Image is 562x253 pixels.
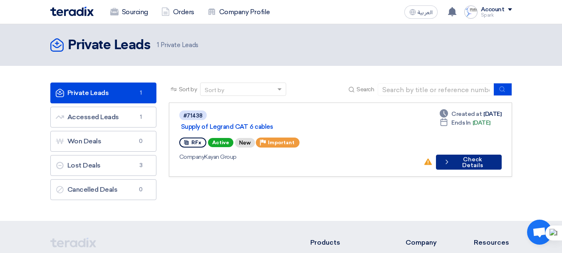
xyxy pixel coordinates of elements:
[157,40,198,50] span: Private Leads
[104,3,155,21] a: Sourcing
[404,5,438,19] button: العربية
[136,185,146,194] span: 0
[155,3,201,21] a: Orders
[179,153,417,161] div: Kayan Group
[464,5,478,19] img: logoAbstract_symbol_x_1744799513805.png
[50,107,156,128] a: Accessed Leads1
[179,85,197,94] span: Sort by
[183,113,203,118] div: #71438
[208,138,233,147] span: Active
[451,118,471,127] span: Ends In
[406,238,449,248] li: Company
[268,140,295,145] span: Important
[68,37,151,54] h2: Private Leads
[481,6,505,13] div: Account
[418,10,433,15] span: العربية
[378,83,494,96] input: Search by title or reference number
[474,238,512,248] li: Resources
[436,155,502,170] button: Check Details
[451,110,482,118] span: Created at
[205,86,224,95] div: Sort by
[50,83,156,103] a: Private Leads1
[50,131,156,152] a: Won Deals0
[310,238,381,248] li: Products
[191,140,201,145] span: RFx
[440,110,501,118] div: [DATE]
[50,155,156,176] a: Lost Deals3
[357,85,374,94] span: Search
[179,153,205,160] span: Company
[481,13,512,18] div: Spark
[136,161,146,170] span: 3
[181,123,389,130] a: Supply of Legrand CAT 6 cables
[157,41,159,49] span: 1
[136,113,146,121] span: 1
[201,3,277,21] a: Company Profile
[50,179,156,200] a: Cancelled Deals0
[235,138,255,148] div: New
[136,137,146,145] span: 0
[136,89,146,97] span: 1
[527,220,552,245] div: Open chat
[50,7,94,16] img: Teradix logo
[440,118,490,127] div: [DATE]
